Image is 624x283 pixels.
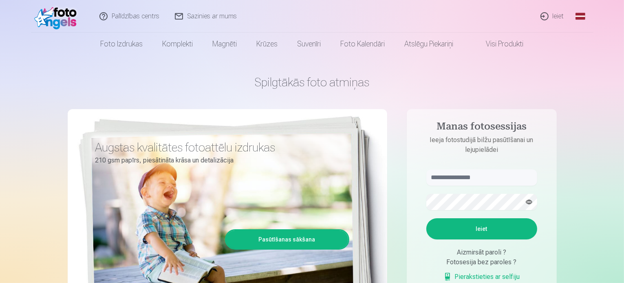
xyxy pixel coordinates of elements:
[443,272,520,282] a: Pierakstieties ar selfiju
[426,248,537,257] div: Aizmirsāt paroli ?
[418,135,545,155] p: Ieeja fotostudijā bilžu pasūtīšanai un lejupielādei
[95,140,343,155] h3: Augstas kvalitātes fotoattēlu izdrukas
[426,257,537,267] div: Fotosesija bez paroles ?
[463,33,534,55] a: Visi produkti
[95,155,343,166] p: 210 gsm papīrs, piesātināta krāsa un detalizācija
[288,33,331,55] a: Suvenīri
[34,3,81,29] img: /fa1
[331,33,395,55] a: Foto kalendāri
[426,218,537,239] button: Ieiet
[226,230,348,248] a: Pasūtīšanas sākšana
[68,75,557,90] h1: Spilgtākās foto atmiņas
[418,121,545,135] h4: Manas fotosessijas
[247,33,288,55] a: Krūzes
[153,33,203,55] a: Komplekti
[91,33,153,55] a: Foto izdrukas
[203,33,247,55] a: Magnēti
[395,33,463,55] a: Atslēgu piekariņi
